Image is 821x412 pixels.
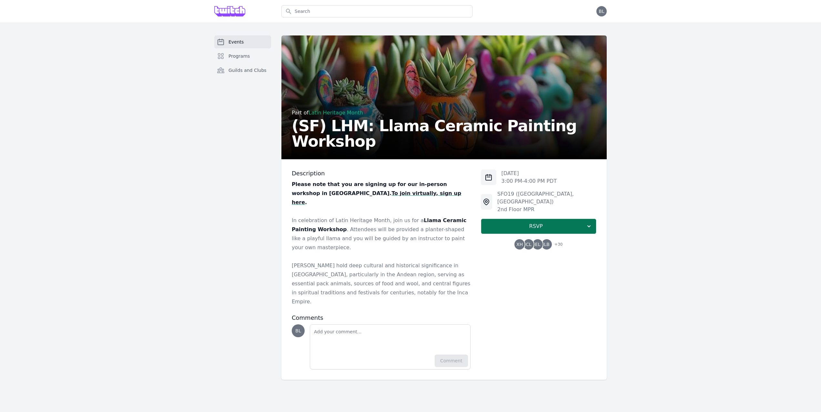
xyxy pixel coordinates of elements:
[228,67,267,74] span: Guilds and Clubs
[309,110,363,116] a: Latin Heritage Month
[497,190,596,206] div: SFO19 ([GEOGRAPHIC_DATA], [GEOGRAPHIC_DATA])
[281,5,472,17] input: Search
[544,242,549,247] span: LB
[596,6,607,16] button: BL
[214,35,271,48] a: Events
[214,6,245,16] img: Grove
[214,35,271,87] nav: Sidebar
[497,206,596,213] div: 2nd Floor MPR
[502,170,557,177] p: [DATE]
[292,170,471,177] h3: Description
[486,222,586,230] span: RSVP
[292,109,596,117] div: Part of
[295,329,301,333] span: BL
[435,355,468,367] button: Comment
[214,50,271,63] a: Programs
[551,240,563,250] span: + 30
[535,242,541,247] span: EL
[502,177,557,185] p: 3:00 PM - 4:00 PM PDT
[228,39,244,45] span: Events
[305,199,307,205] strong: .
[292,118,596,149] h2: (SF) LHM: Llama Ceramic Painting Workshop
[481,219,596,234] button: RSVP
[292,261,471,306] p: [PERSON_NAME] hold deep cultural and historical significance in [GEOGRAPHIC_DATA], particularly i...
[292,181,447,196] strong: Please note that you are signing up for our in-person workshop in [GEOGRAPHIC_DATA].
[292,314,471,322] h3: Comments
[292,216,471,252] p: In celebration of Latin Heritage Month, join us for a . Attendees will be provided a planter-shap...
[526,242,532,247] span: CL
[214,64,271,77] a: Guilds and Clubs
[599,9,604,14] span: BL
[228,53,250,59] span: Programs
[516,242,523,247] span: XH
